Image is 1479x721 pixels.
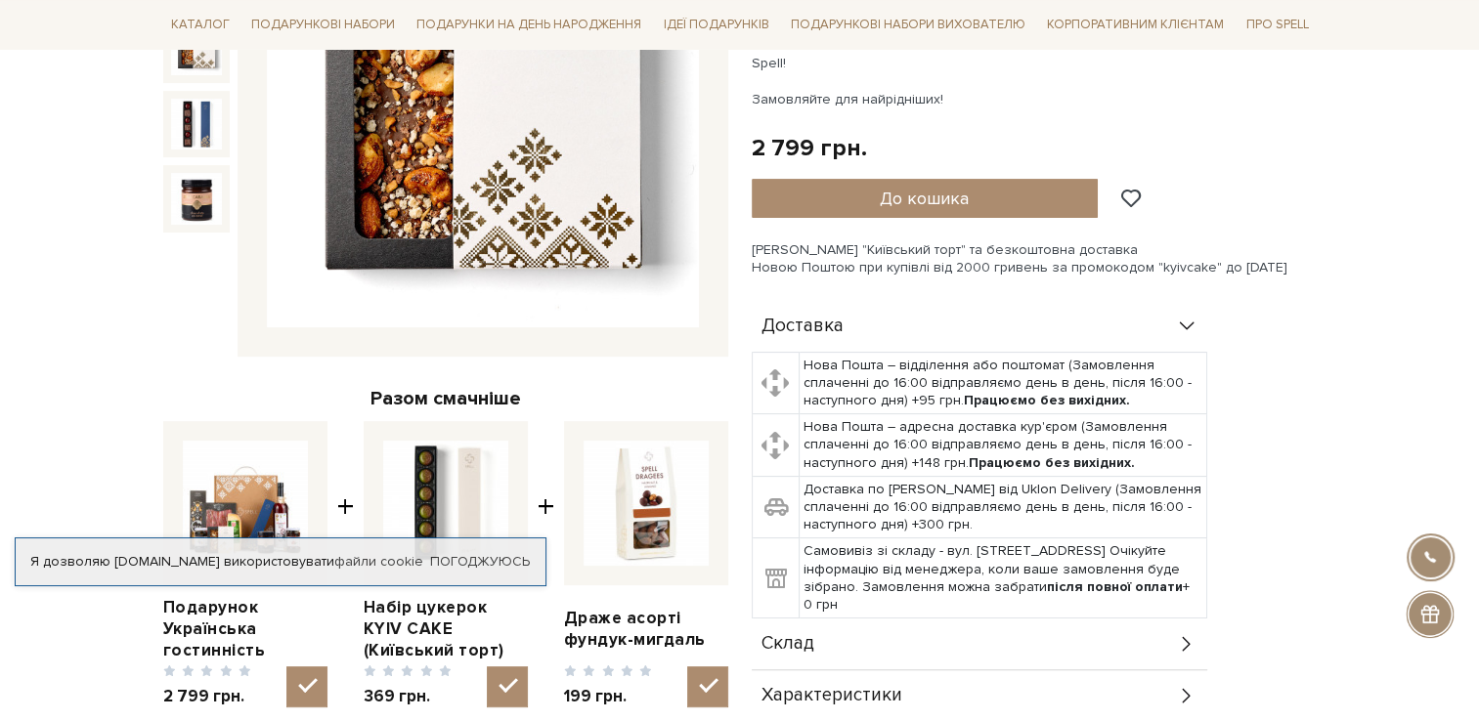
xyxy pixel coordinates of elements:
a: Каталог [163,10,238,40]
b: після повної оплати [1047,578,1183,595]
b: Працюємо без вихідних. [964,392,1130,408]
a: Подарунки на День народження [409,10,649,40]
span: Склад [761,635,814,653]
img: Подарунок Українська гостинність [171,99,222,149]
div: [PERSON_NAME] "Київський торт" та безкоштовна доставка Новою Поштою при купівлі від 2000 гривень ... [752,241,1317,276]
a: Подарункові набори [243,10,403,40]
p: Замовляйте для найрідніших! [752,89,1210,109]
a: Драже асорті фундук-мигдаль [564,608,728,651]
div: 2 799 грн. [752,133,867,163]
span: Характеристики [761,687,902,704]
td: Самовивіз зі складу - вул. [STREET_ADDRESS] Очікуйте інформацію від менеджера, коли ваше замовлен... [799,538,1206,618]
img: Драже асорті фундук-мигдаль [584,441,709,566]
a: Погоджуюсь [430,553,530,571]
button: До кошика [752,179,1099,218]
p: Зібрали багатство українських смаків в подарунковому наборі від Spell! [752,32,1210,73]
a: Набір цукерок KYIV CAKE (Київський торт) [364,597,528,661]
a: Подарунок Українська гостинність [163,597,327,661]
span: До кошика [880,188,969,209]
a: Про Spell [1238,10,1316,40]
td: Нова Пошта – відділення або поштомат (Замовлення сплаченні до 16:00 відправляємо день в день, піс... [799,352,1206,414]
a: файли cookie [334,553,423,570]
img: Набір цукерок KYIV CAKE (Київський торт) [383,441,508,566]
div: Я дозволяю [DOMAIN_NAME] використовувати [16,553,545,571]
td: Нова Пошта – адресна доставка кур'єром (Замовлення сплаченні до 16:00 відправляємо день в день, п... [799,414,1206,477]
a: Подарункові набори вихователю [783,8,1033,41]
img: Подарунок Українська гостинність [171,173,222,224]
div: Разом смачніше [163,386,728,411]
span: + [538,421,554,707]
span: Доставка [761,318,844,335]
span: 369 грн. [364,686,453,707]
b: Працюємо без вихідних. [969,454,1135,471]
span: 199 грн. [564,686,653,707]
span: + [337,421,354,707]
img: Подарунок Українська гостинність [183,441,308,566]
span: 2 799 грн. [163,686,252,707]
img: Подарунок Українська гостинність [171,23,222,74]
td: Доставка по [PERSON_NAME] від Uklon Delivery (Замовлення сплаченні до 16:00 відправляємо день в д... [799,476,1206,538]
a: Ідеї подарунків [655,10,776,40]
a: Корпоративним клієнтам [1039,8,1232,41]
